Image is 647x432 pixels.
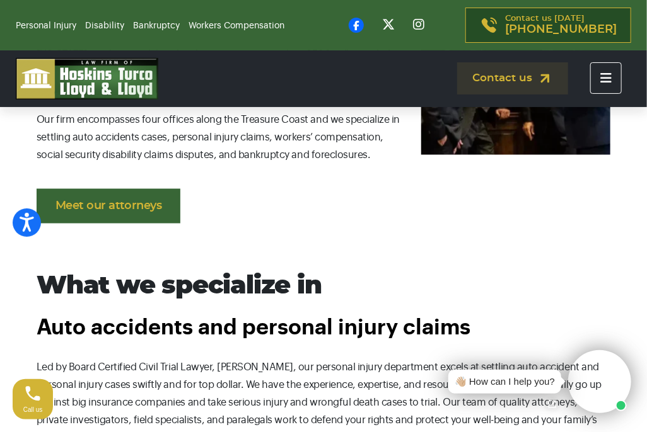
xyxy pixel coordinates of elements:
[16,21,76,30] a: Personal Injury
[37,111,610,164] p: Our firm encompasses four offices along the Treasure Coast and we specialize in settling auto acc...
[189,21,284,30] a: Workers Compensation
[539,391,566,418] a: Open chat
[37,189,180,224] a: Meet our attorneys
[505,23,617,36] span: [PHONE_NUMBER]
[37,273,610,301] h2: What we specialize in
[37,317,610,340] h2: Auto accidents and personal injury claims
[590,62,622,94] button: Toggle navigation
[23,406,43,413] span: Call us
[505,14,617,36] p: Contact us [DATE]
[457,62,568,94] a: Contact us
[133,21,180,30] a: Bankruptcy
[85,21,124,30] a: Disability
[455,375,555,389] div: 👋🏼 How can I help you?
[16,58,158,99] img: logo
[465,8,631,43] a: Contact us [DATE][PHONE_NUMBER]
